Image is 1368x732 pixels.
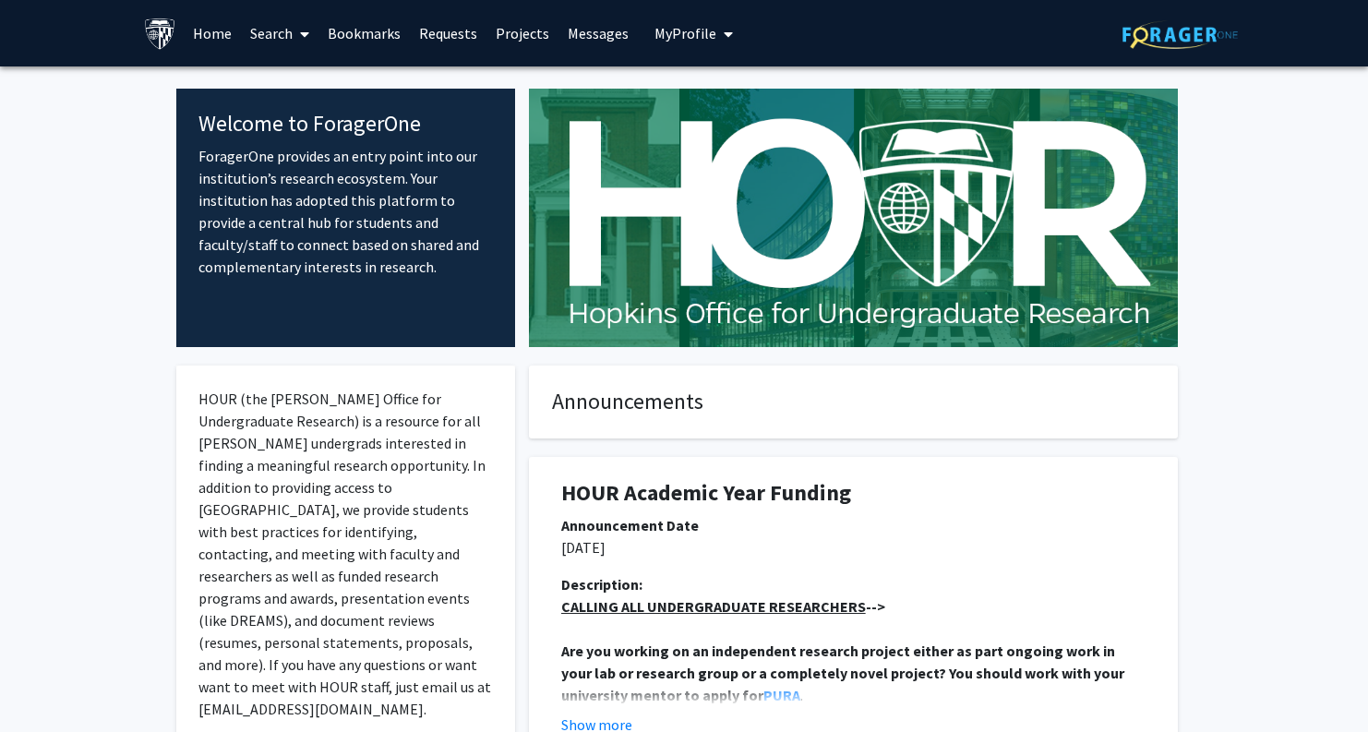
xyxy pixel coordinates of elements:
img: Johns Hopkins University Logo [144,18,176,50]
strong: Are you working on an independent research project either as part ongoing work in your lab or res... [561,642,1127,704]
iframe: Chat [14,649,78,718]
a: Projects [486,1,558,66]
a: Home [184,1,241,66]
img: ForagerOne Logo [1122,20,1238,49]
a: Messages [558,1,638,66]
img: Cover Image [529,89,1178,347]
h1: HOUR Academic Year Funding [561,480,1146,507]
h4: Welcome to ForagerOne [198,111,493,138]
p: HOUR (the [PERSON_NAME] Office for Undergraduate Research) is a resource for all [PERSON_NAME] un... [198,388,493,720]
strong: --> [561,597,885,616]
a: PURA [763,686,800,704]
a: Bookmarks [318,1,410,66]
p: ForagerOne provides an entry point into our institution’s research ecosystem. Your institution ha... [198,145,493,278]
h4: Announcements [552,389,1155,415]
u: CALLING ALL UNDERGRADUATE RESEARCHERS [561,597,866,616]
div: Description: [561,573,1146,595]
a: Search [241,1,318,66]
p: . [561,640,1146,706]
p: [DATE] [561,536,1146,558]
a: Requests [410,1,486,66]
div: Announcement Date [561,514,1146,536]
span: My Profile [654,24,716,42]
